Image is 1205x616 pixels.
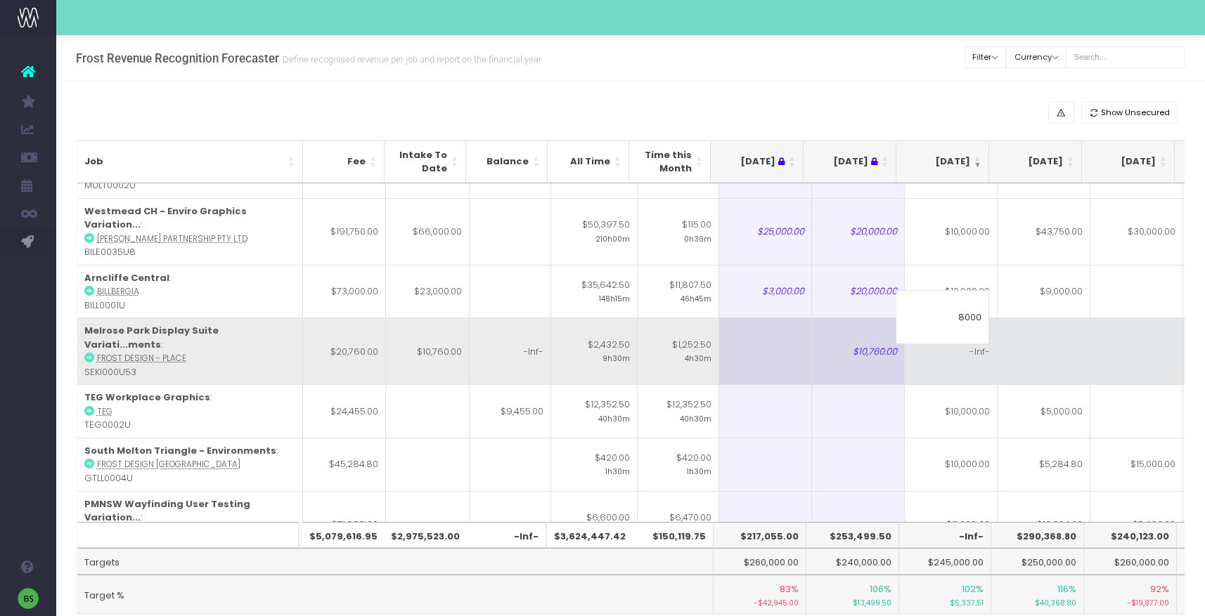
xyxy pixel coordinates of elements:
[806,548,899,575] td: $240,000.00
[77,438,303,491] td: : GTLL0004U
[97,286,139,297] abbr: Billbergia
[77,198,303,265] td: : BILE0035U8
[780,582,799,596] span: 83%
[77,575,714,614] td: Target %
[302,522,385,549] th: $5,079,616.95
[638,198,719,265] td: $115.00
[84,271,169,284] strong: Arncliffe Central
[84,391,210,404] strong: TEG Workplace Graphics
[719,265,812,318] td: $3,000.00
[681,291,711,304] small: 46h45m
[466,140,548,183] th: Balance: activate to sort column ascending
[303,491,386,558] td: $71,988.00
[77,491,303,558] td: : PNSW0006U
[906,596,984,609] small: $5,337.51
[806,522,899,549] th: $253,499.50
[76,51,541,65] h3: Frost Revenue Recognition Forecaster
[629,140,711,183] th: Time this Month: activate to sort column ascending
[599,291,630,304] small: 148h15m
[551,265,638,318] td: $35,642.50
[719,198,812,265] td: $25,000.00
[470,384,551,438] td: $9,455.00
[991,548,1084,575] td: $250,000.00
[1057,582,1076,596] span: 116%
[465,522,546,549] th: -Inf-
[18,588,39,609] img: images/default_profile_image.png
[899,522,992,549] th: -Inf-
[77,548,714,575] td: Targets
[551,491,638,558] td: $6,600.00
[97,406,112,417] abbr: TEG
[97,459,240,470] abbr: Frost Design London
[595,232,630,244] small: 210h00m
[684,232,711,244] small: 0h30m
[551,384,638,438] td: $12,352.50
[896,140,989,183] th: Aug 25: activate to sort column ascending
[813,596,891,609] small: $13,499.50
[1066,46,1185,68] input: Search...
[905,438,998,491] td: $10,000.00
[633,522,714,549] th: $150,119.75
[998,596,1076,609] small: $40,368.80
[303,140,385,183] th: Fee: activate to sort column ascending
[1082,140,1175,183] th: Oct 25: activate to sort column ascending
[638,438,719,491] td: $420.00
[602,351,630,364] small: 9h30m
[1006,46,1067,68] button: Currency
[812,198,905,265] td: $20,000.00
[303,438,386,491] td: $45,284.80
[1150,582,1169,596] span: 92%
[1084,522,1177,549] th: $240,123.00
[905,198,998,265] td: $10,000.00
[1090,438,1183,491] td: $15,000.00
[812,317,905,384] td: $10,760.00
[711,140,804,183] th: Jun 25 : activate to sort column ascending
[97,233,247,244] abbr: Billard Leece Partnership Pty Ltd
[714,522,806,549] th: $217,055.00
[1091,596,1169,609] small: -$19,877.00
[812,265,905,318] td: $20,000.00
[303,384,386,438] td: $24,455.00
[470,317,551,384] td: -Inf-
[804,140,896,183] th: Jul 25 : activate to sort column ascending
[551,438,638,491] td: $420.00
[998,265,1090,318] td: $9,000.00
[303,265,386,318] td: $73,000.00
[721,596,799,609] small: -$42,945.00
[1081,102,1178,124] button: Show Unsecured
[551,317,638,384] td: $2,432.50
[77,140,303,183] th: Job: activate to sort column ascending
[905,384,998,438] td: $10,000.00
[998,198,1090,265] td: $43,750.00
[1084,548,1177,575] td: $260,000.00
[77,384,303,438] td: : TEG0002U
[386,317,470,384] td: $10,760.00
[84,497,250,525] strong: PMNSW Wayfinding User Testing Variation...
[84,204,247,232] strong: Westmead CH - Enviro Graphics Variation...
[680,412,711,424] small: 40h30m
[870,582,891,596] span: 106%
[548,140,629,183] th: All Time: activate to sort column ascending
[77,317,303,384] td: : SEKI000U53
[685,351,711,364] small: 4h30m
[77,265,303,318] td: : BILL0001U
[598,412,630,424] small: 40h30m
[899,548,992,575] td: $245,000.00
[687,464,711,477] small: 1h30m
[97,353,186,364] abbr: Frost Design - Place
[303,198,386,265] td: $191,750.00
[386,265,470,318] td: $23,000.00
[547,522,633,549] th: $3,624,447.42
[84,444,276,457] strong: South Molton Triangle - Environments
[385,140,466,183] th: Intake To Date: activate to sort column ascending
[551,198,638,265] td: $50,397.50
[905,265,998,318] td: $10,000.00
[998,491,1090,558] td: $13,904.00
[638,491,719,558] td: $6,470.00
[998,438,1090,491] td: $5,284.80
[965,46,1007,68] button: Filter
[638,265,719,318] td: $11,807.50
[991,522,1084,549] th: $290,368.80
[384,522,468,549] th: $2,975,523.00
[303,317,386,384] td: $20,760.00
